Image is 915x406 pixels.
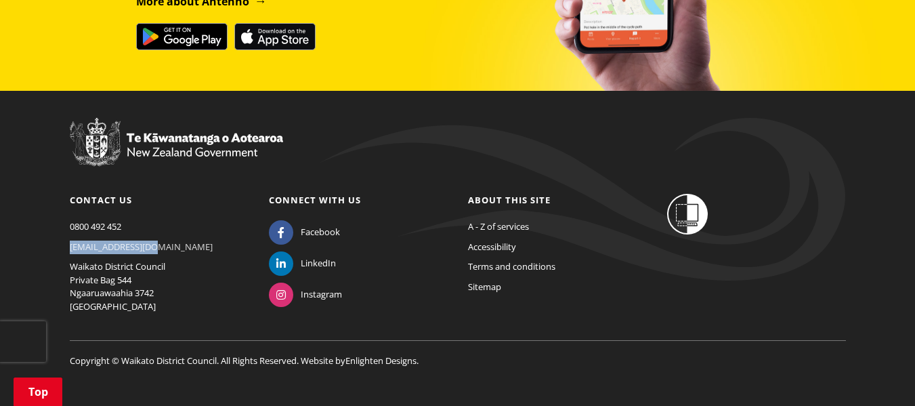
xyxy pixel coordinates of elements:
a: Accessibility [468,241,516,253]
span: Facebook [301,226,340,239]
iframe: Messenger Launcher [853,349,901,398]
img: Shielded [667,194,708,235]
a: Terms and conditions [468,260,555,272]
p: Waikato District Council Private Bag 544 Ngaaruawaahia 3742 [GEOGRAPHIC_DATA] [70,260,249,313]
img: Download on the App Store [234,23,316,50]
span: LinkedIn [301,257,336,270]
a: A - Z of services [468,220,529,232]
span: Instagram [301,288,342,302]
a: Sitemap [468,281,501,293]
a: [EMAIL_ADDRESS][DOMAIN_NAME] [70,241,213,253]
a: Facebook [269,226,340,238]
a: LinkedIn [269,257,336,269]
img: New Zealand Government [70,118,283,167]
a: Enlighten Designs [345,354,417,367]
a: Connect with us [269,194,361,206]
a: 0800 492 452 [70,220,121,232]
a: Contact us [70,194,132,206]
img: Get it on Google Play [136,23,228,50]
a: Instagram [269,288,342,300]
p: Copyright © Waikato District Council. All Rights Reserved. Website by . [70,340,846,368]
a: Top [14,378,62,406]
a: New Zealand Government [70,148,283,161]
a: About this site [468,194,551,206]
